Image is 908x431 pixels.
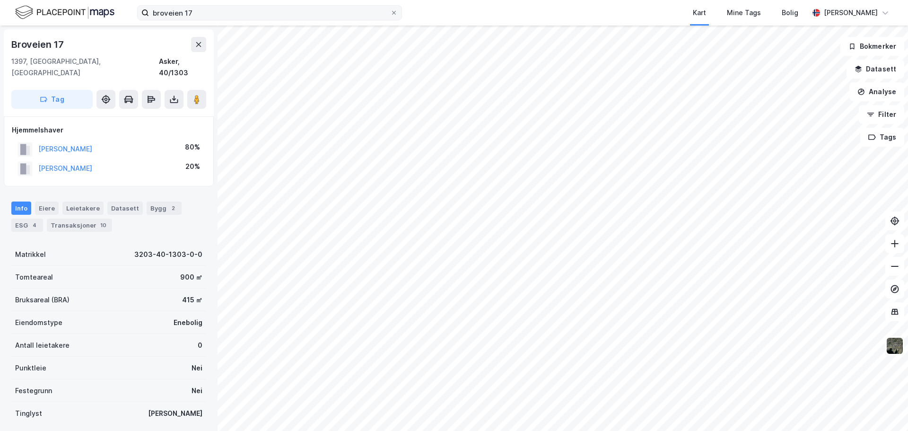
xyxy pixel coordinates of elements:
button: Tags [860,128,904,147]
div: Bygg [147,202,182,215]
div: 20% [185,161,200,172]
div: Eiere [35,202,59,215]
img: logo.f888ab2527a4732fd821a326f86c7f29.svg [15,4,114,21]
div: Broveien 17 [11,37,66,52]
div: Tinglyst [15,408,42,419]
div: 0 [198,340,202,351]
div: Kart [693,7,706,18]
div: [PERSON_NAME] [824,7,878,18]
button: Filter [859,105,904,124]
div: Bolig [782,7,798,18]
div: Punktleie [15,362,46,374]
div: 2 [168,203,178,213]
button: Analyse [849,82,904,101]
div: 1397, [GEOGRAPHIC_DATA], [GEOGRAPHIC_DATA] [11,56,159,79]
div: Eiendomstype [15,317,62,328]
div: Datasett [107,202,143,215]
div: Nei [192,385,202,396]
img: 9k= [886,337,904,355]
div: [PERSON_NAME] [148,408,202,419]
div: 900 ㎡ [180,272,202,283]
div: Hjemmelshaver [12,124,206,136]
iframe: Chat Widget [861,386,908,431]
button: Bokmerker [840,37,904,56]
div: Mine Tags [727,7,761,18]
div: 4 [30,220,39,230]
div: Festegrunn [15,385,52,396]
input: Søk på adresse, matrikkel, gårdeiere, leietakere eller personer [149,6,390,20]
div: Nei [192,362,202,374]
div: ESG [11,219,43,232]
div: Antall leietakere [15,340,70,351]
button: Datasett [847,60,904,79]
div: Asker, 40/1303 [159,56,206,79]
div: 3203-40-1303-0-0 [134,249,202,260]
div: Bruksareal (BRA) [15,294,70,306]
div: Transaksjoner [47,219,112,232]
div: Enebolig [174,317,202,328]
button: Tag [11,90,93,109]
div: 10 [98,220,108,230]
div: 415 ㎡ [182,294,202,306]
div: Info [11,202,31,215]
div: 80% [185,141,200,153]
div: Matrikkel [15,249,46,260]
div: Tomteareal [15,272,53,283]
div: Leietakere [62,202,104,215]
